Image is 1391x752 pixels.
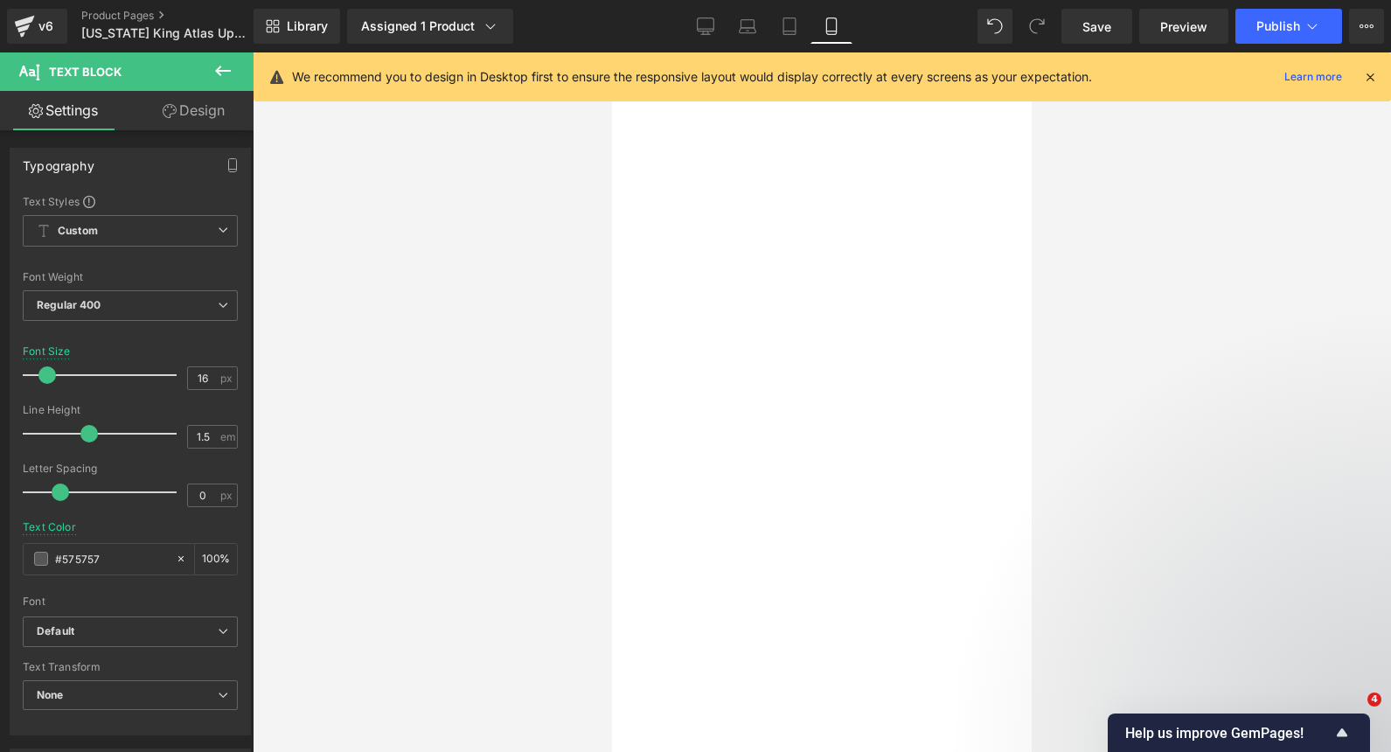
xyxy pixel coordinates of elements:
div: Letter Spacing [23,463,238,475]
a: Tablet [769,9,810,44]
a: Design [130,91,257,130]
button: More [1349,9,1384,44]
iframe: Intercom live chat [1332,693,1374,735]
div: Font Size [23,345,71,358]
span: [US_STATE] King Atlas Upholstered Bed Frame FINAL [81,26,249,40]
b: Custom [58,224,98,239]
span: Save [1082,17,1111,36]
span: px [220,490,235,501]
button: Show survey - Help us improve GemPages! [1125,722,1353,743]
div: Typography [23,149,94,173]
button: Undo [977,9,1012,44]
b: Regular 400 [37,298,101,311]
div: Font Weight [23,271,238,283]
span: Library [287,18,328,34]
a: Mobile [810,9,852,44]
div: % [195,544,237,574]
span: px [220,373,235,384]
div: Text Transform [23,661,238,673]
a: Laptop [727,9,769,44]
button: Redo [1019,9,1054,44]
div: Assigned 1 Product [361,17,499,35]
p: We recommend you to design in Desktop first to ensure the responsive layout would display correct... [292,67,1092,87]
a: Learn more [1277,66,1349,87]
button: Publish [1235,9,1342,44]
span: Preview [1160,17,1207,36]
div: Line Height [23,404,238,416]
i: Default [37,624,74,639]
span: Help us improve GemPages! [1125,725,1332,742]
span: 4 [1367,693,1381,707]
input: Color [55,549,167,568]
a: v6 [7,9,67,44]
div: Font [23,595,238,608]
span: Publish [1256,19,1300,33]
div: Text Color [23,521,76,533]
a: New Library [254,9,340,44]
span: em [220,431,235,442]
b: None [37,688,64,701]
span: Text Block [49,65,122,79]
div: Text Styles [23,194,238,208]
a: Desktop [685,9,727,44]
a: Preview [1139,9,1228,44]
div: v6 [35,15,57,38]
a: Product Pages [81,9,282,23]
